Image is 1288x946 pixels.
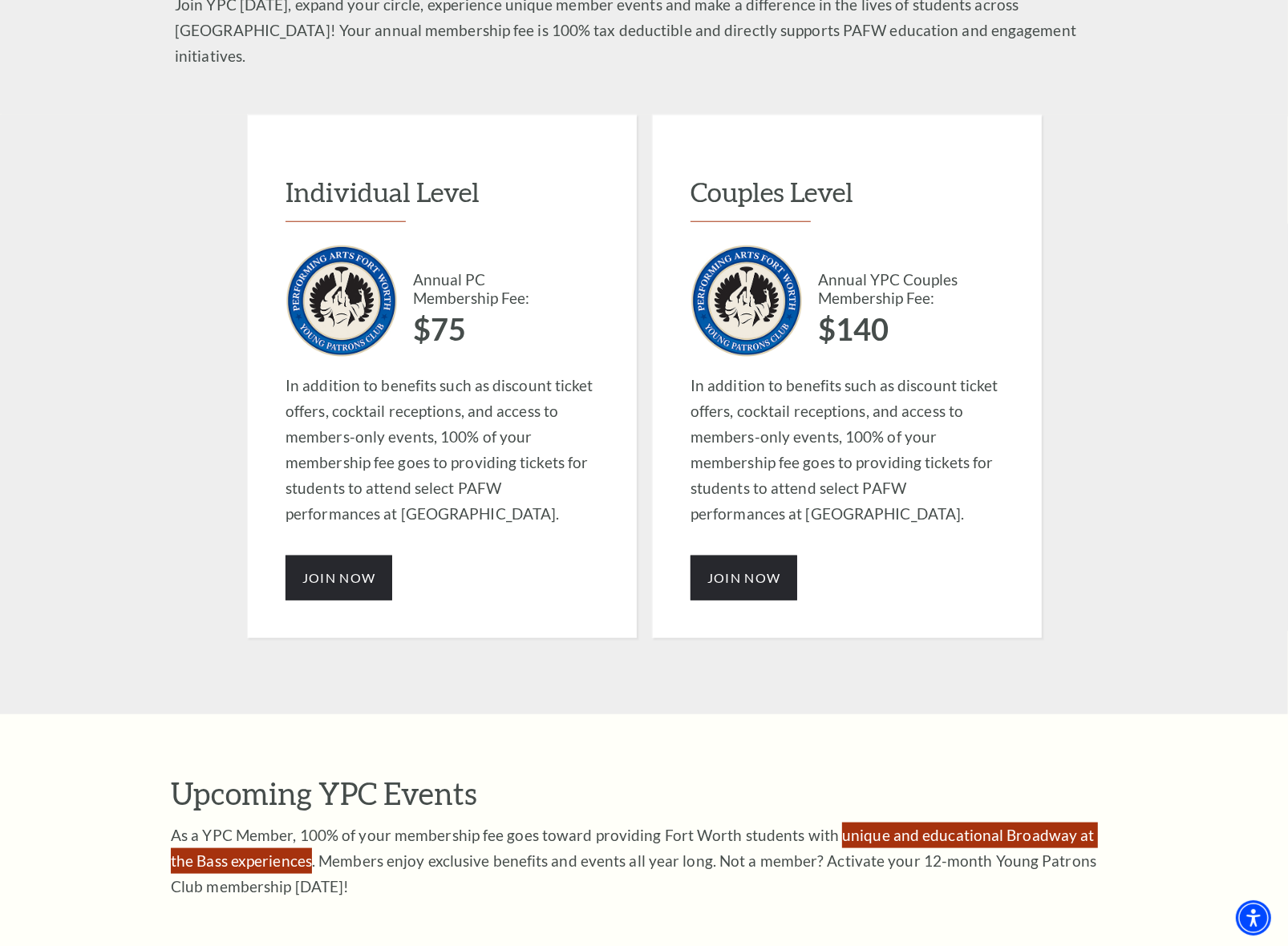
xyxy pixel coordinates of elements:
div: Accessibility Menu [1236,900,1271,936]
span: JOIN NOW [707,570,780,585]
img: Annual YPC Couples Membership Fee: [691,245,803,357]
span: JOIN NOW [302,570,375,585]
span: $140 [818,307,972,348]
h2: Couples Level [691,176,1003,222]
p: In addition to benefits such as discount ticket offers, cocktail receptions, and access to member... [286,373,598,527]
div: Annual YPC Couples Membership Fee: [818,270,972,348]
p: In addition to benefits such as discount ticket offers, cocktail receptions, and access to member... [691,373,1003,527]
p: As a YPC Member, 100% of your membership fee goes toward providing Fort Worth students with uniqu... [171,823,1117,900]
img: Annual PC Membership Fee: [286,245,398,357]
div: Annual PC Membership Fee: [413,270,567,348]
h2: Upcoming YPC Events [171,775,1117,812]
h2: Individual Level [286,176,598,222]
span: $75 [413,307,567,348]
